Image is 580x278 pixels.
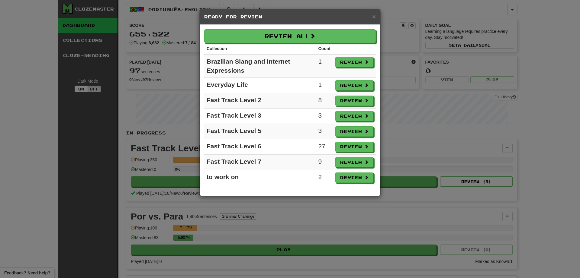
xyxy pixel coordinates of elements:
[204,54,316,78] td: Brazilian Slang and Internet Expressions
[204,29,376,43] button: Review All
[316,109,333,124] td: 3
[204,170,316,185] td: to work on
[372,13,376,20] span: ×
[335,57,373,67] button: Review
[316,43,333,54] th: Count
[316,54,333,78] td: 1
[204,14,376,20] h5: Ready for Review
[204,155,316,170] td: Fast Track Level 7
[335,111,373,121] button: Review
[335,142,373,152] button: Review
[335,157,373,167] button: Review
[335,96,373,106] button: Review
[316,124,333,139] td: 3
[204,139,316,155] td: Fast Track Level 6
[372,13,376,20] button: Close
[335,126,373,137] button: Review
[204,109,316,124] td: Fast Track Level 3
[204,78,316,93] td: Everyday Life
[335,80,373,90] button: Review
[335,172,373,183] button: Review
[204,93,316,109] td: Fast Track Level 2
[204,43,316,54] th: Collection
[316,78,333,93] td: 1
[316,170,333,185] td: 2
[316,139,333,155] td: 27
[316,93,333,109] td: 8
[204,124,316,139] td: Fast Track Level 5
[316,155,333,170] td: 9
